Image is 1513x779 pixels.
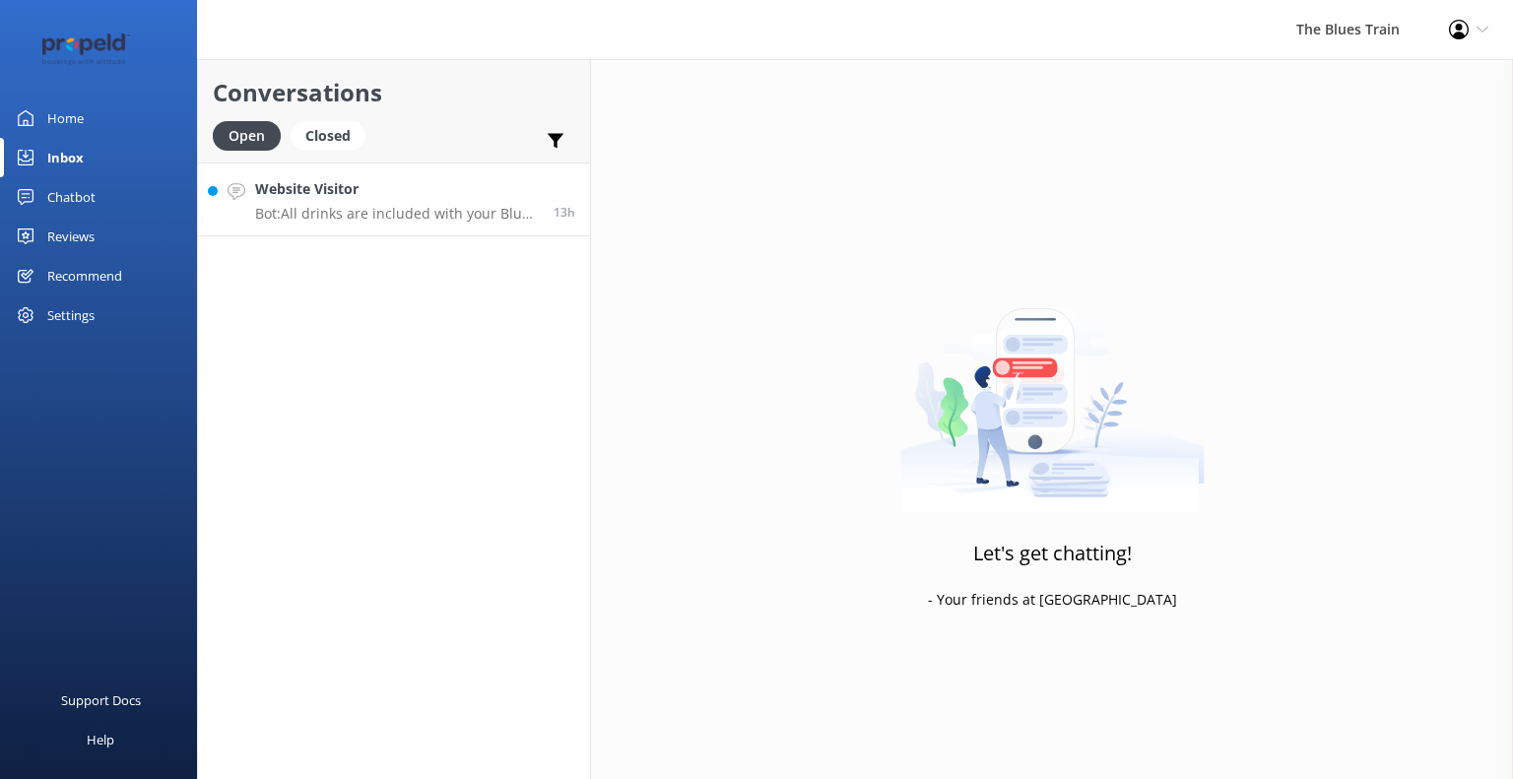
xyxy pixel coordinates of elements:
div: Closed [291,121,365,151]
a: Website VisitorBot:All drinks are included with your Blues Train ticket.13h [198,162,590,236]
a: Closed [291,124,375,146]
a: Open [213,124,291,146]
img: artwork of a man stealing a conversation from at giant smartphone [900,267,1205,513]
span: Oct 03 2025 05:51pm (UTC +10:00) Australia/Sydney [554,204,575,221]
h2: Conversations [213,74,575,111]
div: Inbox [47,138,84,177]
p: - Your friends at [GEOGRAPHIC_DATA] [928,589,1177,611]
div: Recommend [47,256,122,295]
img: 12-1677471078.png [30,33,143,66]
h3: Let's get chatting! [973,538,1132,569]
div: Reviews [47,217,95,256]
div: Settings [47,295,95,335]
div: Home [47,98,84,138]
h4: Website Visitor [255,178,539,200]
div: Support Docs [61,681,141,720]
div: Chatbot [47,177,96,217]
div: Open [213,121,281,151]
div: Help [87,720,114,759]
p: Bot: All drinks are included with your Blues Train ticket. [255,205,539,223]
